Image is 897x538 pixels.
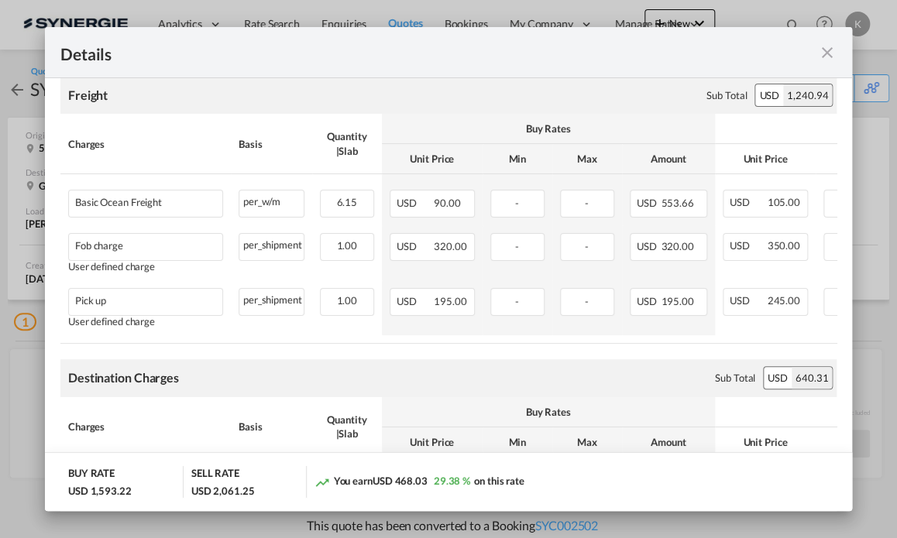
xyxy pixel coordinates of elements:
div: Basis [239,137,304,151]
div: Freight [68,87,108,104]
th: Max [552,144,622,174]
span: 553.66 [661,197,693,209]
span: - [515,295,519,307]
div: You earn on this rate [314,474,524,490]
th: Min [483,144,552,174]
div: User defined charge [68,261,223,272]
span: 90.00 [434,197,461,209]
div: Sub Total [706,88,747,102]
span: 320.00 [661,240,693,252]
div: per_shipment [239,289,304,308]
div: Quantity | Slab [320,129,374,157]
span: USD 468.03 [373,475,428,487]
th: Amount [622,427,715,457]
th: Max [552,427,622,457]
div: USD [764,367,792,389]
div: Charges [68,420,223,433]
div: Quantity | Slab [320,413,374,440]
div: 640.31 [792,367,832,389]
span: USD [397,197,432,209]
div: Charges [68,137,223,151]
div: Destination Charges [68,369,179,386]
div: 1,240.94 [783,84,832,106]
span: 29.38 % [434,475,470,487]
span: USD [397,240,432,252]
span: USD [397,295,432,307]
div: Basic Ocean Freight [75,197,162,208]
div: per_w/m [239,190,304,210]
div: Basis [239,420,304,433]
md-icon: icon-trending-up [314,475,330,490]
div: Buy Rates [390,122,707,135]
span: USD [637,240,659,252]
th: Min [816,427,885,457]
span: USD [730,239,765,252]
div: Details [60,43,759,62]
div: Fob charge [75,240,123,252]
div: USD [755,84,783,106]
md-dialog: Pickup Door ... [45,27,852,512]
div: Sub Total [715,371,755,385]
span: 195.00 [434,295,466,307]
span: 350.00 [767,239,799,252]
div: BUY RATE [68,466,115,484]
span: USD [637,197,659,209]
th: Amount [622,144,715,174]
div: Pick up [75,295,106,307]
span: - [515,197,519,209]
div: Buy Rates [390,405,707,419]
div: User defined charge [68,316,223,327]
th: Unit Price [382,427,483,457]
span: - [585,240,589,252]
div: per_shipment [239,234,304,253]
div: SELL RATE [191,466,239,484]
span: 320.00 [434,240,466,252]
span: 1.00 [336,294,357,307]
span: 1.00 [336,239,357,252]
md-icon: icon-close fg-AAA8AD m-0 cursor [818,43,837,62]
span: 105.00 [767,196,799,208]
th: Unit Price [715,427,816,457]
th: Min [483,427,552,457]
span: USD [730,196,765,208]
span: USD [730,294,765,307]
span: 245.00 [767,294,799,307]
span: - [585,197,589,209]
span: USD [637,295,659,307]
div: USD 1,593.22 [68,484,132,498]
span: - [585,295,589,307]
th: Min [816,144,885,174]
th: Unit Price [715,144,816,174]
th: Unit Price [382,144,483,174]
div: USD 2,061.25 [191,484,255,498]
span: 6.15 [336,196,357,208]
span: - [515,240,519,252]
span: 195.00 [661,295,693,307]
